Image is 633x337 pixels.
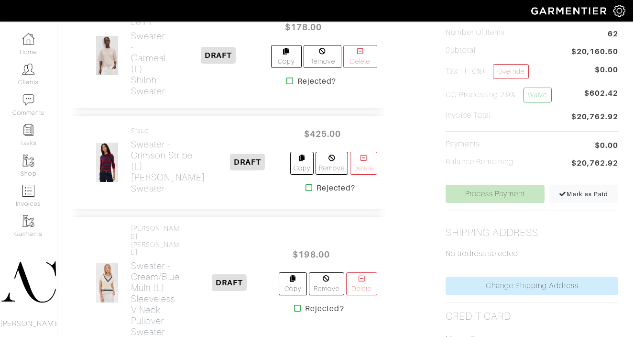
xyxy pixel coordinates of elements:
img: reminder-icon-8004d30b9f0a5d33ae49ab947aed9ed385cf756f9e5892f1edd6e32f2345188e.png [22,124,34,136]
span: 62 [608,28,618,41]
a: Delete [350,152,377,175]
h2: Sweater - Crimson Stripe (L) [PERSON_NAME] Sweater [131,139,205,194]
span: $0.00 [595,140,618,151]
strong: Rejected? [316,182,355,194]
strong: Rejected? [305,303,344,315]
img: N26HwMY3v2ArAvMtuYbV3ddY [96,35,119,76]
span: DRAFT [212,274,247,291]
a: Copy [290,152,314,175]
img: iPoXs1jf75zJhK97m49usTbL [96,142,119,182]
h5: Payments [446,140,480,149]
img: dashboard-icon-dbcd8f5a0b271acd01030246c82b418ddd0df26cd7fceb0bd07c9910d44c42f6.png [22,33,34,45]
a: Waive [524,88,551,102]
span: $20,762.92 [571,111,619,124]
span: $20,762.92 [571,157,619,170]
a: Delete [346,272,377,295]
a: Override [493,64,529,79]
span: Mark as Paid [559,191,608,198]
span: $425.00 [294,124,351,144]
a: Mark as Paid [549,185,618,203]
span: $198.00 [283,244,340,265]
img: orders-icon-0abe47150d42831381b5fb84f609e132dff9fe21cb692f30cb5eec754e2cba89.png [22,185,34,197]
img: comment-icon-a0a6a9ef722e966f86d9cbdc48e553b5cf19dbc54f86b18d962a5391bc8f6eb6.png [22,94,34,106]
img: gear-icon-white-bd11855cb880d31180b6d7d6211b90ccbf57a29d726f0c71d8c61bd08dd39cc2.png [613,5,625,17]
span: DRAFT [230,154,265,170]
span: $602.42 [584,88,618,106]
h5: Number of Items [446,28,505,37]
a: Remove [304,45,342,68]
a: Remove [309,272,344,295]
p: No address selected [446,248,618,259]
h5: CC Processing 2.9% [446,88,551,102]
strong: Rejected? [297,76,336,87]
a: Copy [279,272,307,295]
h5: Balance Remaining [446,157,513,167]
h4: Staud [131,127,205,135]
h2: Shipping Address [446,227,538,239]
span: $178.00 [275,17,332,37]
a: Copy [271,45,302,68]
img: garments-icon-b7da505a4dc4fd61783c78ac3ca0ef83fa9d6f193b1c9dc38574b1d14d53ca28.png [22,215,34,227]
h4: [PERSON_NAME] [PERSON_NAME] [131,225,180,257]
img: garmentier-logo-header-white-b43fb05a5012e4ada735d5af1a66efaba907eab6374d6393d1fbf88cb4ef424d.png [526,2,613,19]
img: clients-icon-6bae9207a08558b7cb47a8932f037763ab4055f8c8b6bfacd5dc20c3e0201464.png [22,63,34,75]
span: $0.00 [595,64,618,76]
a: Process Payment [446,185,544,203]
h5: Invoice Total [446,111,491,120]
a: Staud Sweater - Crimson Stripe (L)[PERSON_NAME] Sweater [131,127,205,194]
h2: Sweater - Oatmeal (L) Shiloh Sweater [131,31,166,97]
h5: Tax ( : 0%) [446,64,529,79]
h2: Credit Card [446,311,511,323]
h5: Subtotal [446,46,475,55]
span: $20,160.50 [571,46,619,59]
a: Delete [343,45,377,68]
span: DRAFT [201,47,236,64]
img: garments-icon-b7da505a4dc4fd61783c78ac3ca0ef83fa9d6f193b1c9dc38574b1d14d53ca28.png [22,155,34,167]
a: Pistola Denim Sweater - Oatmeal (L)Shiloh Sweater [131,11,166,97]
a: Remove [316,152,348,175]
a: Change Shipping Address [446,277,618,295]
img: y1zQzw3d54GZFVKZqrc7mZcC [96,263,119,303]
